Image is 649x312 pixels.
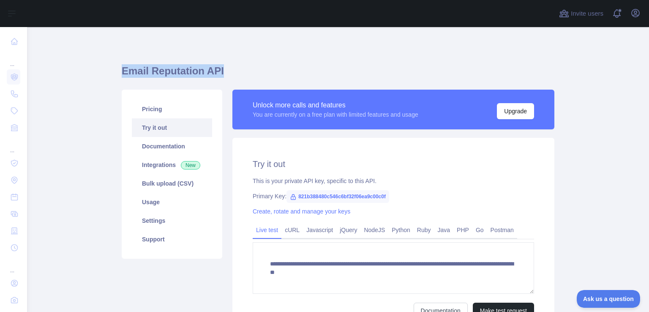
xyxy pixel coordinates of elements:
a: jQuery [336,223,360,237]
button: Upgrade [497,103,534,119]
div: This is your private API key, specific to this API. [253,177,534,185]
a: Try it out [132,118,212,137]
a: Python [388,223,414,237]
div: Primary Key: [253,192,534,200]
a: Pricing [132,100,212,118]
div: ... [7,51,20,68]
a: Documentation [132,137,212,156]
div: You are currently on a free plan with limited features and usage [253,110,418,119]
button: Invite users [557,7,605,20]
span: 821b388480c546c6bf32f06ea9c00c0f [286,190,389,203]
h2: Try it out [253,158,534,170]
h1: Email Reputation API [122,64,554,85]
div: Unlock more calls and features [253,100,418,110]
iframe: Toggle Customer Support [577,290,641,308]
a: Usage [132,193,212,211]
a: Bulk upload (CSV) [132,174,212,193]
a: Integrations New [132,156,212,174]
div: ... [7,257,20,274]
span: Invite users [571,9,603,19]
a: PHP [453,223,472,237]
a: NodeJS [360,223,388,237]
a: Live test [253,223,281,237]
span: New [181,161,200,170]
a: Ruby [414,223,434,237]
a: Create, rotate and manage your keys [253,208,350,215]
a: cURL [281,223,303,237]
a: Support [132,230,212,249]
div: ... [7,137,20,154]
a: Postman [487,223,517,237]
a: Settings [132,211,212,230]
a: Javascript [303,223,336,237]
a: Java [434,223,454,237]
a: Go [472,223,487,237]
